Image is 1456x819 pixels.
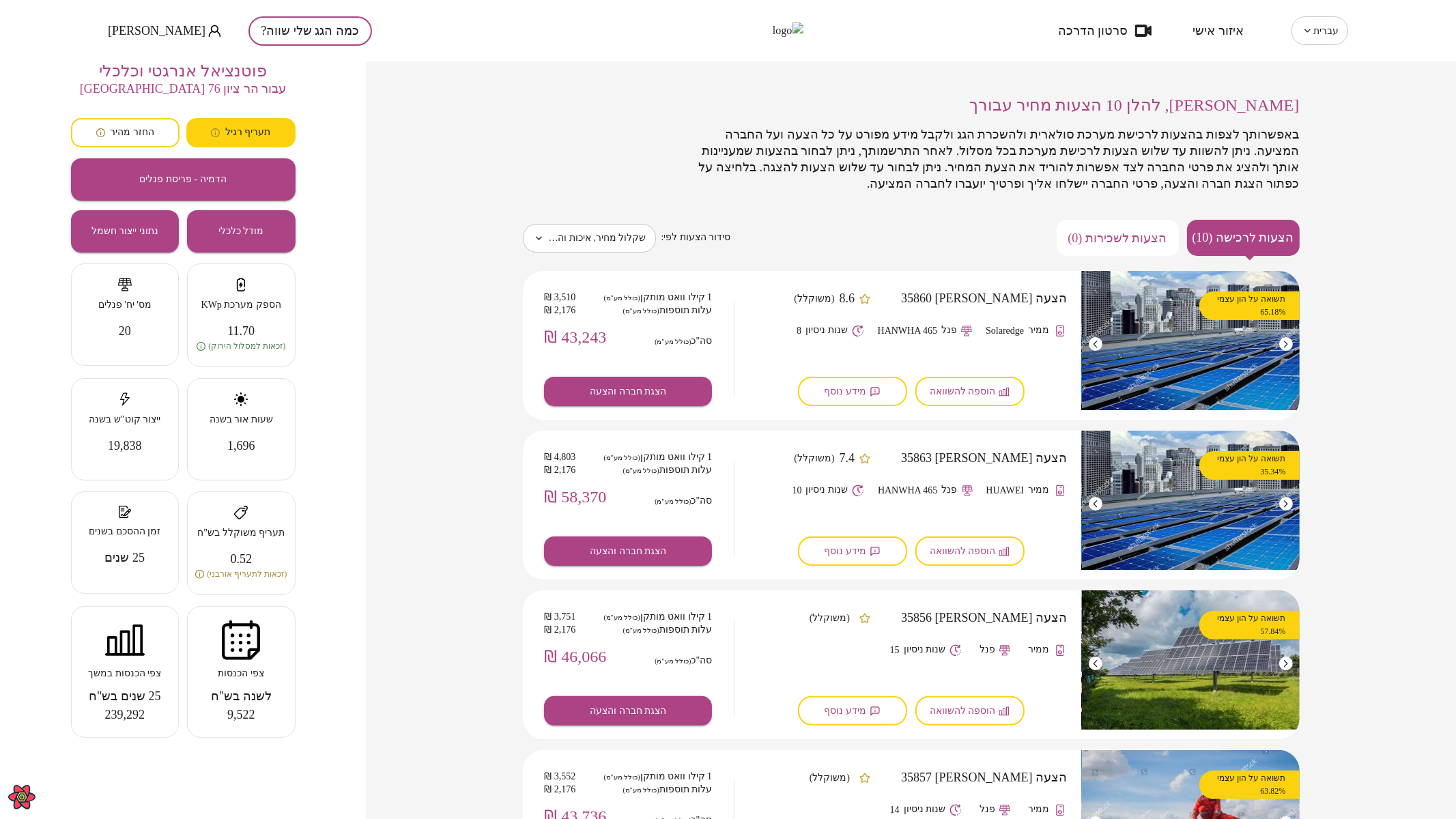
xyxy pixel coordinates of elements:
[227,324,255,338] span: 11.70
[225,126,271,139] span: תעריף רגיל
[655,338,691,345] span: (כולל מע"מ)
[623,307,659,315] span: (כולל מע"מ)
[544,464,575,477] span: 2,176 ₪
[798,696,907,725] button: מידע נוסף
[986,485,1025,496] span: HUAWEI
[227,439,255,452] span: 1,696
[89,526,160,547] span: זמן ההסכם בשנים
[623,786,659,794] span: (כולל מע"מ)
[941,324,957,337] span: פנל
[119,324,131,338] span: 20
[603,304,712,317] span: עלות תוספות
[1028,644,1049,657] span: ממיר
[139,173,226,185] span: הדמיה - פריסת פנלים
[810,612,850,624] span: (משוקלל)
[544,784,575,796] span: 2,176 ₪
[1028,803,1049,816] span: ממיר
[88,667,161,689] span: צפי הכנסות במשך
[653,23,803,39] img: logo
[930,545,996,557] span: הוספה להשוואה
[105,551,145,564] span: 25 שנים
[901,451,1067,466] span: הצעה [PERSON_NAME] 35863
[544,328,606,347] span: 43,243 ₪
[248,16,372,46] button: כמה הגג שלי שווה?
[901,771,1067,786] span: הצעה [PERSON_NAME] 35857
[603,454,640,461] span: (כולל מע"מ)
[825,386,867,397] span: מידע נוסף
[930,386,996,397] span: הוספה להשוואה
[794,452,834,464] span: (משוקלל)
[1193,24,1244,38] span: איזור אישי
[915,536,1025,566] button: הוספה להשוואה
[603,294,640,302] span: (כולל מע"מ)
[1291,12,1348,50] div: עברית
[699,128,1300,190] span: באפשרותך לצפות בהצעות לרכישת מערכת סולארית ולהשכרת הגג ולקבל מידע מפורט על כל הצעה ועל החברה המצי...
[544,611,575,624] span: 3,751 ₪
[980,644,995,657] span: פנל
[1213,452,1286,478] span: תשואה על הון עצמי 35.34%
[798,536,907,566] button: מידע נוסף
[231,552,253,566] span: 0.52
[655,498,691,505] span: (כולל מע"מ)
[544,291,575,304] span: 3,510 ₪
[603,624,712,637] span: עלות תוספות
[1058,24,1128,38] span: סרטון הדרכה
[8,784,35,811] button: Open React Query Devtools
[878,485,938,496] span: HANWHA 465
[99,62,267,80] span: פוטנציאל אנרגטי וכלכלי
[108,439,142,452] span: 19,838
[1038,24,1172,38] button: סרטון הדרכה
[544,696,712,725] button: הצגת חברה והצעה
[825,545,867,557] span: מידע נוסף
[1082,431,1300,570] img: image
[190,689,292,704] span: לשנה בש"ח
[523,219,656,257] div: שקלול מחיר, איכות והתאמה
[590,545,666,557] span: הצגת חברה והצעה
[1187,220,1300,256] button: הצעות לרכישה (10)
[942,484,958,497] span: פנל
[1028,484,1049,497] span: ממיר
[218,225,264,237] span: מודל כלכלי
[71,158,296,201] button: הדמיה - פריסת פנלים
[603,771,712,784] span: 1 קילו וואט מותקן
[603,464,712,477] span: עלות תוספות
[1213,612,1286,638] span: תשואה על הון עצמי 57.84%
[544,771,575,784] span: 3,552 ₪
[915,696,1025,725] button: הוספה להשוואה
[915,377,1025,406] button: הוספה להשוואה
[71,118,180,147] button: החזר מהיר
[806,484,848,497] span: שנות ניסיון
[1082,590,1300,730] img: image
[1213,293,1286,319] span: תשואה על הון עצמי 65.18%
[661,231,731,244] span: סידור הצעות לפי:
[1173,24,1265,38] button: איזור אישי
[91,225,158,237] span: נתוני ייצור חשמל
[544,304,575,317] span: 2,176 ₪
[603,614,640,621] span: (כולל מע"מ)
[207,568,287,581] span: (זכאות לתעריף אורבני)
[74,689,176,704] span: 25 שנים בש"ח
[655,335,712,347] span: סה"כ
[111,126,155,139] span: החזר מהיר
[878,325,938,336] span: HANWHA 465
[108,23,221,40] button: [PERSON_NAME]
[901,291,1067,306] span: הצעה [PERSON_NAME] 35860
[208,340,285,353] span: (זכאות למסלול הירוק)
[840,451,855,466] span: 7.4
[904,803,946,816] span: שנות ניסיון
[901,611,1067,626] span: הצעה [PERSON_NAME] 35856
[805,324,848,337] span: שנות ניסיון
[655,657,691,665] span: (כולל מע"מ)
[89,414,160,435] span: ייצור קוט"ש בשנה
[603,611,712,624] span: 1 קילו וואט מותקן
[840,291,855,306] span: 8.6
[227,708,255,721] span: 9,522
[218,667,265,689] span: צפי הכנסות
[71,210,180,253] button: נתוני ייצור חשמל
[1057,220,1179,256] button: הצעות לשכירות (0)
[1028,324,1049,337] span: ממיר
[1213,772,1286,798] span: תשואה על הון עצמי 63.82%
[623,627,659,634] span: (כולל מע"מ)
[201,299,281,321] span: הספק מערכת KWp
[798,377,907,406] button: מידע נוסף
